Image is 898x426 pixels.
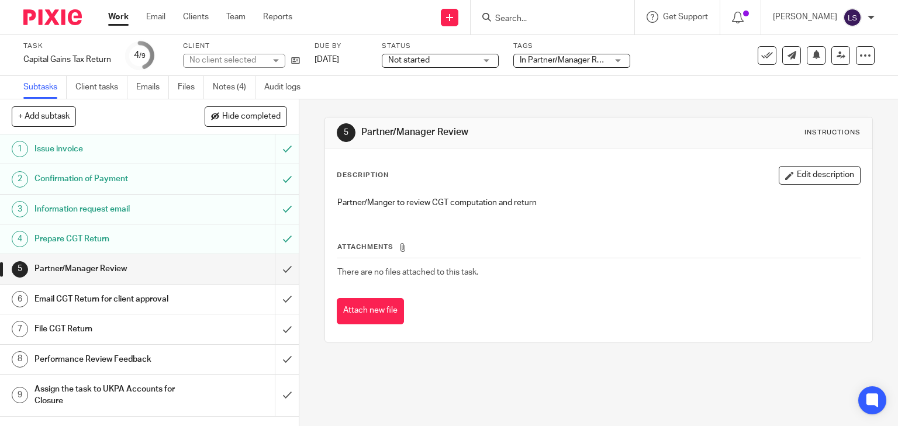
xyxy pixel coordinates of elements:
span: [DATE] [315,56,339,64]
label: Tags [513,41,630,51]
span: Not started [388,56,430,64]
div: 8 [12,351,28,368]
label: Due by [315,41,367,51]
img: Pixie [23,9,82,25]
p: Description [337,171,389,180]
h1: Assign the task to UKPA Accounts for Closure [34,380,187,410]
div: Capital Gains Tax Return [23,54,111,65]
h1: Performance Review Feedback [34,351,187,368]
p: Partner/Manger to review CGT computation and return [337,197,861,209]
label: Client [183,41,300,51]
a: Email [146,11,165,23]
h1: File CGT Return [34,320,187,338]
h1: Email CGT Return for client approval [34,290,187,308]
a: Team [226,11,246,23]
h1: Prepare CGT Return [34,230,187,248]
span: Get Support [663,13,708,21]
h1: Issue invoice [34,140,187,158]
h1: Confirmation of Payment [34,170,187,188]
img: svg%3E [843,8,862,27]
button: + Add subtask [12,106,76,126]
div: No client selected [189,54,265,66]
div: 7 [12,321,28,337]
div: 1 [12,141,28,157]
a: Emails [136,76,169,99]
div: 4 [134,49,146,62]
a: Subtasks [23,76,67,99]
a: Work [108,11,129,23]
a: Clients [183,11,209,23]
h1: Information request email [34,200,187,218]
h1: Partner/Manager Review [361,126,623,138]
a: Reports [263,11,292,23]
small: /9 [139,53,146,59]
span: There are no files attached to this task. [337,268,478,276]
div: 5 [337,123,355,142]
label: Task [23,41,111,51]
button: Edit description [779,166,861,185]
div: 9 [12,387,28,403]
input: Search [494,14,599,25]
div: 5 [12,261,28,278]
button: Attach new file [337,298,404,324]
a: Client tasks [75,76,127,99]
button: Hide completed [205,106,287,126]
a: Files [178,76,204,99]
div: Instructions [804,128,861,137]
div: 2 [12,171,28,188]
span: Hide completed [222,112,281,122]
a: Audit logs [264,76,309,99]
span: Attachments [337,244,393,250]
h1: Partner/Manager Review [34,260,187,278]
p: [PERSON_NAME] [773,11,837,23]
a: Notes (4) [213,76,255,99]
div: 4 [12,231,28,247]
label: Status [382,41,499,51]
span: In Partner/Manager Review [520,56,618,64]
div: 6 [12,291,28,307]
div: 3 [12,201,28,217]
